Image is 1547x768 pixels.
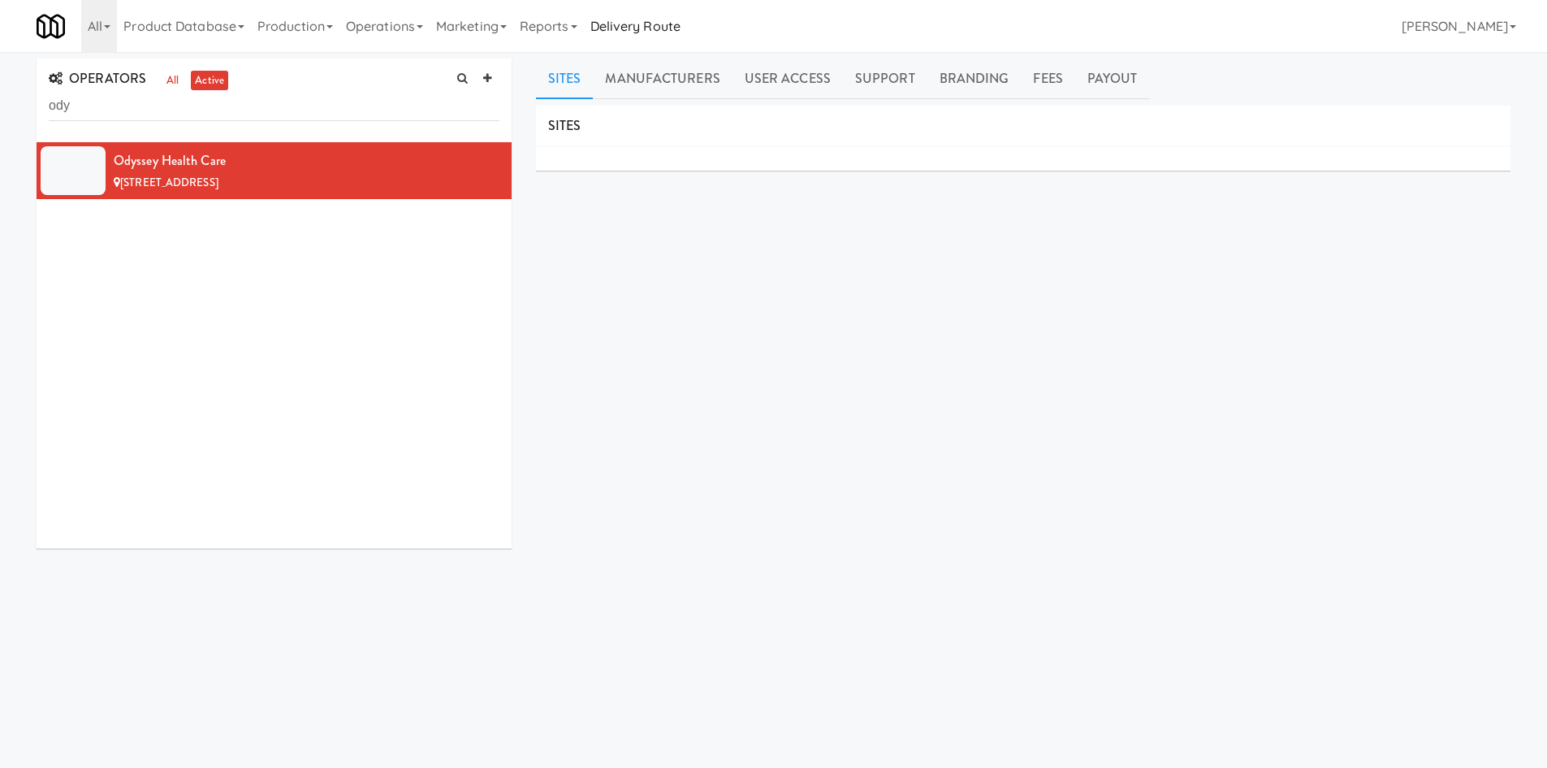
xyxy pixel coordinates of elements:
[1021,59,1074,99] a: Fees
[843,59,927,99] a: Support
[1075,59,1150,99] a: Payout
[162,71,183,91] a: all
[548,116,581,135] span: SITES
[191,71,228,91] a: active
[536,59,594,99] a: Sites
[927,59,1022,99] a: Branding
[114,149,499,173] div: Odyssey Health Care
[37,12,65,41] img: Micromart
[732,59,843,99] a: User Access
[37,142,512,199] li: Odyssey Health Care[STREET_ADDRESS]
[49,91,499,121] input: Search Operator
[120,175,218,190] span: [STREET_ADDRESS]
[49,69,146,88] span: OPERATORS
[593,59,732,99] a: Manufacturers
